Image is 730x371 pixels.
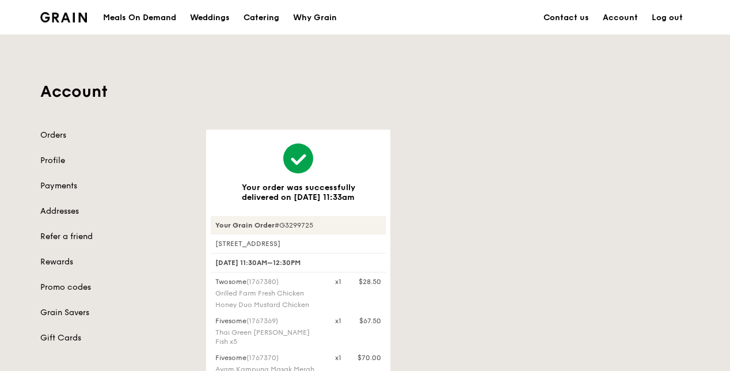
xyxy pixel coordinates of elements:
div: Twosome [215,277,321,286]
div: $70.00 [358,353,381,362]
div: [DATE] 11:30AM–12:30PM [211,253,386,272]
div: Weddings [190,1,230,35]
a: Rewards [40,256,192,268]
div: Honey Duo Mustard Chicken [215,300,321,309]
a: Refer a friend [40,231,192,243]
a: Why Grain [286,1,344,35]
a: Orders [40,130,192,141]
span: (1767370) [246,354,279,362]
div: #G3299725 [211,216,386,234]
a: Account [596,1,645,35]
div: Why Grain [293,1,337,35]
img: Grain [40,12,87,22]
a: Promo codes [40,282,192,293]
div: $67.50 [359,316,381,325]
a: Catering [237,1,286,35]
a: Payments [40,180,192,192]
a: Profile [40,155,192,166]
div: $28.50 [359,277,381,286]
span: (1767369) [246,317,278,325]
img: icon-bigtick-success.32661cc0.svg [283,143,313,173]
div: [STREET_ADDRESS] [211,239,386,248]
a: Addresses [40,206,192,217]
a: Log out [645,1,690,35]
a: Weddings [183,1,237,35]
a: Contact us [537,1,596,35]
h3: Your order was successfully delivered on [DATE] 11:33am [225,183,372,202]
span: (1767380) [246,278,279,286]
strong: Your Grain Order [215,221,275,229]
div: Meals On Demand [103,1,176,35]
div: Thai Green [PERSON_NAME] Fish x5 [215,328,321,346]
div: Fivesome [215,316,321,325]
div: Grilled Farm Fresh Chicken [215,289,321,298]
div: x1 [335,316,341,325]
h1: Account [40,81,690,102]
div: Catering [244,1,279,35]
a: Gift Cards [40,332,192,344]
div: x1 [335,353,341,362]
a: Grain Savers [40,307,192,319]
div: Fivesome [215,353,321,362]
div: x1 [335,277,341,286]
